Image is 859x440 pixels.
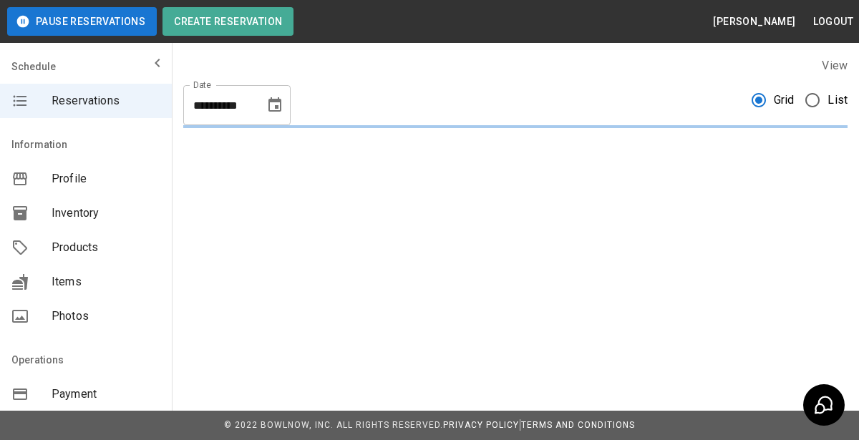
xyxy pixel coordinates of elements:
button: Create Reservation [162,7,293,36]
button: Pause Reservations [7,7,157,36]
span: Photos [52,308,160,325]
label: View [822,59,848,72]
a: Terms and Conditions [521,420,635,430]
button: Choose date, selected date is Aug 17, 2025 [261,91,289,119]
span: Products [52,239,160,256]
span: Grid [774,92,795,109]
span: Inventory [52,205,160,222]
span: Items [52,273,160,290]
span: Profile [52,170,160,187]
img: logo [394,14,472,29]
span: List [828,92,848,109]
span: Payment [52,386,160,403]
button: Logout [807,9,859,35]
span: © 2022 BowlNow, Inc. All Rights Reserved. [224,420,443,430]
a: Privacy Policy [443,420,519,430]
span: Reservations [52,92,160,109]
button: [PERSON_NAME] [707,9,801,35]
